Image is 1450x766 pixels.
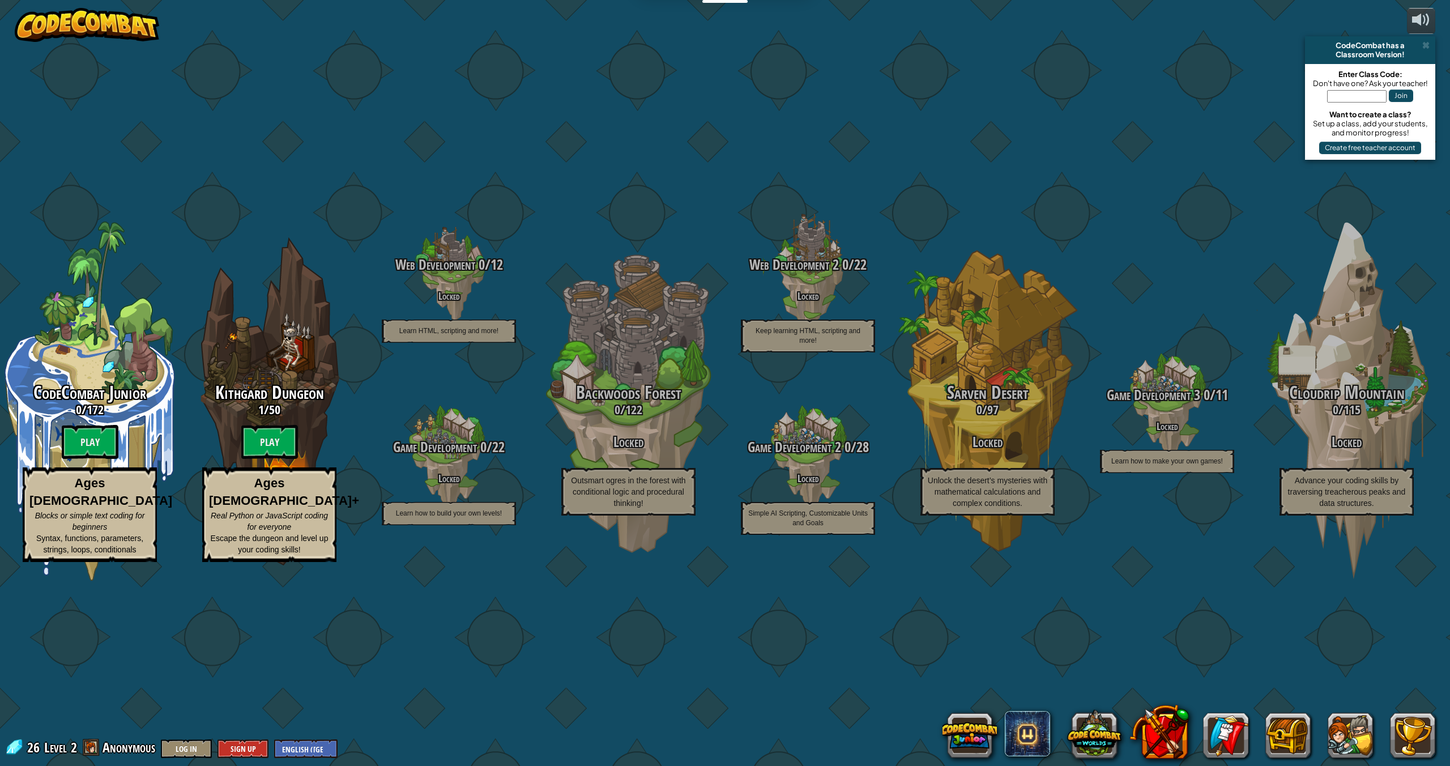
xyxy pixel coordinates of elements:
[976,401,982,418] span: 0
[718,291,898,301] h4: Locked
[217,739,268,758] button: Sign Up
[33,380,146,405] span: CodeCombat Junior
[987,401,999,418] span: 97
[898,403,1077,416] h3: /
[615,401,620,418] span: 0
[1107,385,1200,405] span: Game Development 3
[856,437,869,457] span: 28
[44,738,67,757] span: Level
[215,380,324,405] span: Kithgard Dungeon
[1311,79,1430,88] div: Don't have one? Ask your teacher!
[491,255,503,274] span: 12
[161,739,212,758] button: Log In
[854,255,867,274] span: 22
[1310,41,1431,50] div: CodeCombat has a
[29,476,172,508] strong: Ages [DEMOGRAPHIC_DATA]
[1311,119,1430,137] div: Set up a class, add your students, and monitor progress!
[393,437,477,457] span: Game Development
[947,380,1029,405] span: Sarven Desert
[211,534,329,554] span: Escape the dungeon and level up your coding skills!
[1333,401,1338,418] span: 0
[1310,50,1431,59] div: Classroom Version!
[539,435,718,450] h3: Locked
[399,327,498,335] span: Learn HTML, scripting and more!
[241,425,298,459] btn: Play
[359,473,539,484] h4: Locked
[477,437,487,457] span: 0
[625,401,642,418] span: 122
[1389,90,1413,102] button: Join
[928,476,1047,508] span: Unlock the desert’s mysteries with mathematical calculations and complex conditions.
[718,473,898,484] h4: Locked
[1200,385,1210,405] span: 0
[1216,385,1228,405] span: 11
[36,534,143,554] span: Syntax, functions, parameters, strings, loops, conditionals
[27,738,43,756] span: 26
[359,257,539,273] h3: /
[749,255,839,274] span: Web Development 2
[359,291,539,301] h4: Locked
[718,257,898,273] h3: /
[62,425,118,459] btn: Play
[209,476,359,508] strong: Ages [DEMOGRAPHIC_DATA]+
[1319,142,1421,154] button: Create free teacher account
[898,435,1077,450] h3: Locked
[492,437,505,457] span: 22
[576,380,681,405] span: Backwoods Forest
[1257,403,1436,416] h3: /
[748,437,841,457] span: Game Development 2
[359,440,539,455] h3: /
[1077,388,1257,403] h3: /
[539,403,718,416] h3: /
[35,511,145,531] span: Blocks or simple text coding for beginners
[1344,401,1361,418] span: 115
[1289,380,1405,405] span: Cloudrip Mountain
[1111,457,1223,465] span: Learn how to make your own games!
[15,8,160,42] img: CodeCombat - Learn how to code by playing a game
[718,440,898,455] h3: /
[748,509,868,527] span: Simple AI Scripting, Customizable Units and Goals
[211,511,328,531] span: Real Python or JavaScript coding for everyone
[395,255,475,274] span: Web Development
[571,476,685,508] span: Outsmart ogres in the forest with conditional logic and procedural thinking!
[1077,421,1257,432] h4: Locked
[103,738,155,756] span: Anonymous
[76,401,82,418] span: 0
[1407,8,1435,35] button: Adjust volume
[756,327,860,344] span: Keep learning HTML, scripting and more!
[180,403,359,416] h3: /
[475,255,485,274] span: 0
[1311,110,1430,119] div: Want to create a class?
[269,401,280,418] span: 50
[1288,476,1406,508] span: Advance your coding skills by traversing treacherous peaks and data structures.
[1311,70,1430,79] div: Enter Class Code:
[839,255,848,274] span: 0
[841,437,851,457] span: 0
[71,738,77,756] span: 2
[180,222,359,581] div: Complete previous world to unlock
[87,401,104,418] span: 172
[1257,435,1436,450] h3: Locked
[258,401,264,418] span: 1
[396,509,502,517] span: Learn how to build your own levels!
